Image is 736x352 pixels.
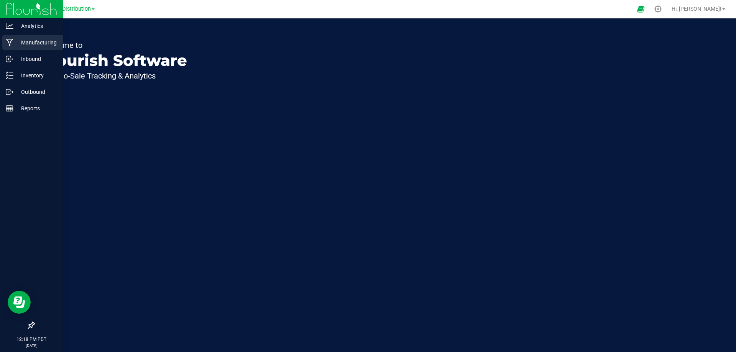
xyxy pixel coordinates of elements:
iframe: Resource center [8,291,31,314]
p: Analytics [13,21,59,31]
inline-svg: Manufacturing [6,39,13,46]
p: Manufacturing [13,38,59,47]
inline-svg: Analytics [6,22,13,30]
p: [DATE] [3,343,59,349]
span: Open Ecommerce Menu [632,2,649,16]
div: Manage settings [653,5,663,13]
span: Distribution [62,6,91,12]
p: Inbound [13,54,59,64]
inline-svg: Outbound [6,88,13,96]
p: Reports [13,104,59,113]
span: Hi, [PERSON_NAME]! [672,6,721,12]
p: Flourish Software [41,53,187,68]
inline-svg: Inbound [6,55,13,63]
inline-svg: Reports [6,105,13,112]
p: Outbound [13,87,59,97]
p: Seed-to-Sale Tracking & Analytics [41,72,187,80]
inline-svg: Inventory [6,72,13,79]
p: Welcome to [41,41,187,49]
p: 12:18 PM PDT [3,336,59,343]
p: Inventory [13,71,59,80]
